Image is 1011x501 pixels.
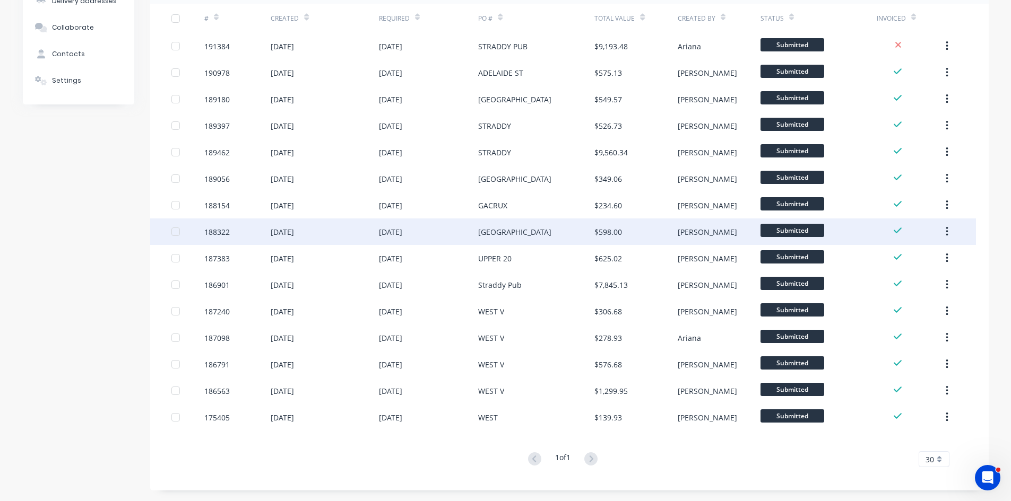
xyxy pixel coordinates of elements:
[204,359,230,370] div: 186791
[379,359,402,370] div: [DATE]
[678,173,737,184] div: [PERSON_NAME]
[271,120,294,131] div: [DATE]
[379,279,402,291] div: [DATE]
[204,173,230,184] div: 189056
[761,250,824,263] span: Submitted
[594,120,622,131] div: $526.73
[761,65,824,78] span: Submitted
[594,279,628,291] div: $7,845.13
[379,173,402,184] div: [DATE]
[678,226,737,238] div: [PERSON_NAME]
[271,279,294,291] div: [DATE]
[678,253,737,264] div: [PERSON_NAME]
[761,303,824,317] span: Submitted
[271,14,299,23] div: Created
[678,306,737,317] div: [PERSON_NAME]
[379,120,402,131] div: [DATE]
[271,4,378,33] div: Created
[204,412,230,423] div: 175405
[478,200,507,211] div: GACRUX
[478,14,492,23] div: PO #
[204,94,230,105] div: 189180
[271,359,294,370] div: [DATE]
[478,253,512,264] div: UPPER 20
[379,41,402,52] div: [DATE]
[23,67,134,94] button: Settings
[678,14,715,23] div: Created By
[594,67,622,78] div: $575.13
[379,412,402,423] div: [DATE]
[379,226,402,238] div: [DATE]
[594,385,628,397] div: $1,299.95
[594,4,677,33] div: Total Value
[761,171,824,184] span: Submitted
[271,412,294,423] div: [DATE]
[478,173,551,184] div: [GEOGRAPHIC_DATA]
[478,41,528,52] div: STRADDY PUB
[271,306,294,317] div: [DATE]
[975,465,1000,490] iframe: Intercom live chat
[271,226,294,238] div: [DATE]
[678,279,737,291] div: [PERSON_NAME]
[204,147,230,158] div: 189462
[478,359,504,370] div: WEST V
[478,385,504,397] div: WEST V
[379,332,402,344] div: [DATE]
[761,91,824,104] span: Submitted
[204,67,230,78] div: 190978
[555,452,571,467] div: 1 of 1
[204,14,209,23] div: #
[204,226,230,238] div: 188322
[761,409,824,423] span: Submitted
[678,412,737,423] div: [PERSON_NAME]
[478,94,551,105] div: [GEOGRAPHIC_DATA]
[678,4,761,33] div: Created By
[271,41,294,52] div: [DATE]
[271,147,294,158] div: [DATE]
[204,385,230,397] div: 186563
[478,147,511,158] div: STRADDY
[271,253,294,264] div: [DATE]
[478,226,551,238] div: [GEOGRAPHIC_DATA]
[478,412,498,423] div: WEST
[204,253,230,264] div: 187383
[877,14,906,23] div: Invoiced
[52,49,85,59] div: Contacts
[271,94,294,105] div: [DATE]
[52,76,81,85] div: Settings
[204,41,230,52] div: 191384
[926,454,934,465] span: 30
[379,200,402,211] div: [DATE]
[761,118,824,131] span: Submitted
[204,120,230,131] div: 189397
[761,14,784,23] div: Status
[23,14,134,41] button: Collaborate
[761,4,877,33] div: Status
[761,38,824,51] span: Submitted
[761,383,824,396] span: Submitted
[379,385,402,397] div: [DATE]
[478,67,523,78] div: ADELAIDE ST
[204,4,271,33] div: #
[678,94,737,105] div: [PERSON_NAME]
[379,306,402,317] div: [DATE]
[52,23,94,32] div: Collaborate
[594,253,622,264] div: $625.02
[478,120,511,131] div: STRADDY
[594,41,628,52] div: $9,193.48
[761,224,824,237] span: Submitted
[379,14,410,23] div: Required
[678,200,737,211] div: [PERSON_NAME]
[761,144,824,157] span: Submitted
[877,4,943,33] div: Invoiced
[594,94,622,105] div: $549.57
[594,306,622,317] div: $306.68
[761,330,824,343] span: Submitted
[678,41,701,52] div: Ariana
[761,277,824,290] span: Submitted
[478,306,504,317] div: WEST V
[678,385,737,397] div: [PERSON_NAME]
[271,173,294,184] div: [DATE]
[271,385,294,397] div: [DATE]
[204,332,230,344] div: 187098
